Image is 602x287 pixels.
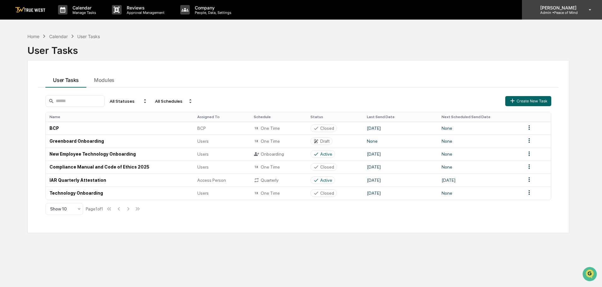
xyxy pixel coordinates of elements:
[46,187,194,199] td: Technology Onboarding
[320,152,332,157] div: Active
[190,5,234,10] p: Company
[4,126,43,138] a: 🖐️Preclearance
[254,151,303,157] div: Onboarding
[197,164,209,169] span: Users
[197,178,226,183] span: Access Person
[438,174,522,187] td: [DATE]
[107,96,150,106] div: All Statuses
[438,187,522,199] td: None
[6,80,16,90] img: Tammy Steffen
[98,69,115,76] button: See all
[535,5,580,10] p: [PERSON_NAME]
[197,152,209,157] span: Users
[535,10,580,15] p: Admin • Peace of Mind
[363,135,438,147] td: None
[307,112,363,122] th: Status
[45,71,86,88] button: User Tasks
[44,156,76,161] a: Powered byPylon
[6,129,11,135] div: 🖐️
[438,112,522,122] th: Next Scheduled Send Date
[254,164,303,170] div: One Time
[56,103,69,108] span: [DATE]
[153,96,195,106] div: All Schedules
[52,129,78,135] span: Attestations
[320,191,334,196] div: Closed
[27,40,569,56] div: User Tasks
[363,122,438,135] td: [DATE]
[6,97,16,107] img: Tammy Steffen
[46,135,194,147] td: Greenboard Onboarding
[46,174,194,187] td: IAR Quarterly Attestation
[254,125,303,131] div: One Time
[320,139,330,144] div: Draft
[56,86,69,91] span: [DATE]
[254,177,303,183] div: Quarterly
[4,138,42,150] a: 🔎Data Lookup
[52,86,55,91] span: •
[6,13,115,23] p: How can we help?
[107,50,115,58] button: Start new chat
[86,71,122,88] button: Modules
[28,48,103,55] div: Start new chat
[46,129,51,135] div: 🗄️
[438,135,522,147] td: None
[363,112,438,122] th: Last Send Date
[67,10,99,15] p: Manage Tasks
[13,141,40,147] span: Data Lookup
[13,129,41,135] span: Preclearance
[6,48,18,60] img: 1746055101610-c473b297-6a78-478c-a979-82029cc54cd1
[197,191,209,196] span: Users
[52,103,55,108] span: •
[46,148,194,161] td: New Employee Technology Onboarding
[77,34,100,39] div: User Tasks
[254,138,303,144] div: One Time
[363,148,438,161] td: [DATE]
[6,141,11,146] div: 🔎
[46,112,194,122] th: Name
[250,112,306,122] th: Schedule
[320,178,332,183] div: Active
[320,164,334,169] div: Closed
[67,5,99,10] p: Calendar
[122,10,168,15] p: Approval Management
[190,10,234,15] p: People, Data, Settings
[197,139,209,144] span: Users
[86,206,103,211] div: Page 1 of 1
[20,86,51,91] span: [PERSON_NAME]
[46,161,194,174] td: Compliance Manual and Code of Ethics 2025
[46,122,194,135] td: BCP
[254,190,303,196] div: One Time
[363,174,438,187] td: [DATE]
[505,96,551,106] button: Create New Task
[122,5,168,10] p: Reviews
[49,34,68,39] div: Calendar
[438,122,522,135] td: None
[363,187,438,199] td: [DATE]
[194,112,250,122] th: Assigned To
[15,7,45,13] img: logo
[582,266,599,283] iframe: Open customer support
[43,126,81,138] a: 🗄️Attestations
[20,103,51,108] span: [PERSON_NAME]
[63,156,76,161] span: Pylon
[27,34,39,39] div: Home
[438,161,522,174] td: None
[197,126,206,131] span: BCP
[13,48,25,60] img: 8933085812038_c878075ebb4cc5468115_72.jpg
[320,126,334,131] div: Closed
[363,161,438,174] td: [DATE]
[438,148,522,161] td: None
[6,70,42,75] div: Past conversations
[28,55,87,60] div: We're available if you need us!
